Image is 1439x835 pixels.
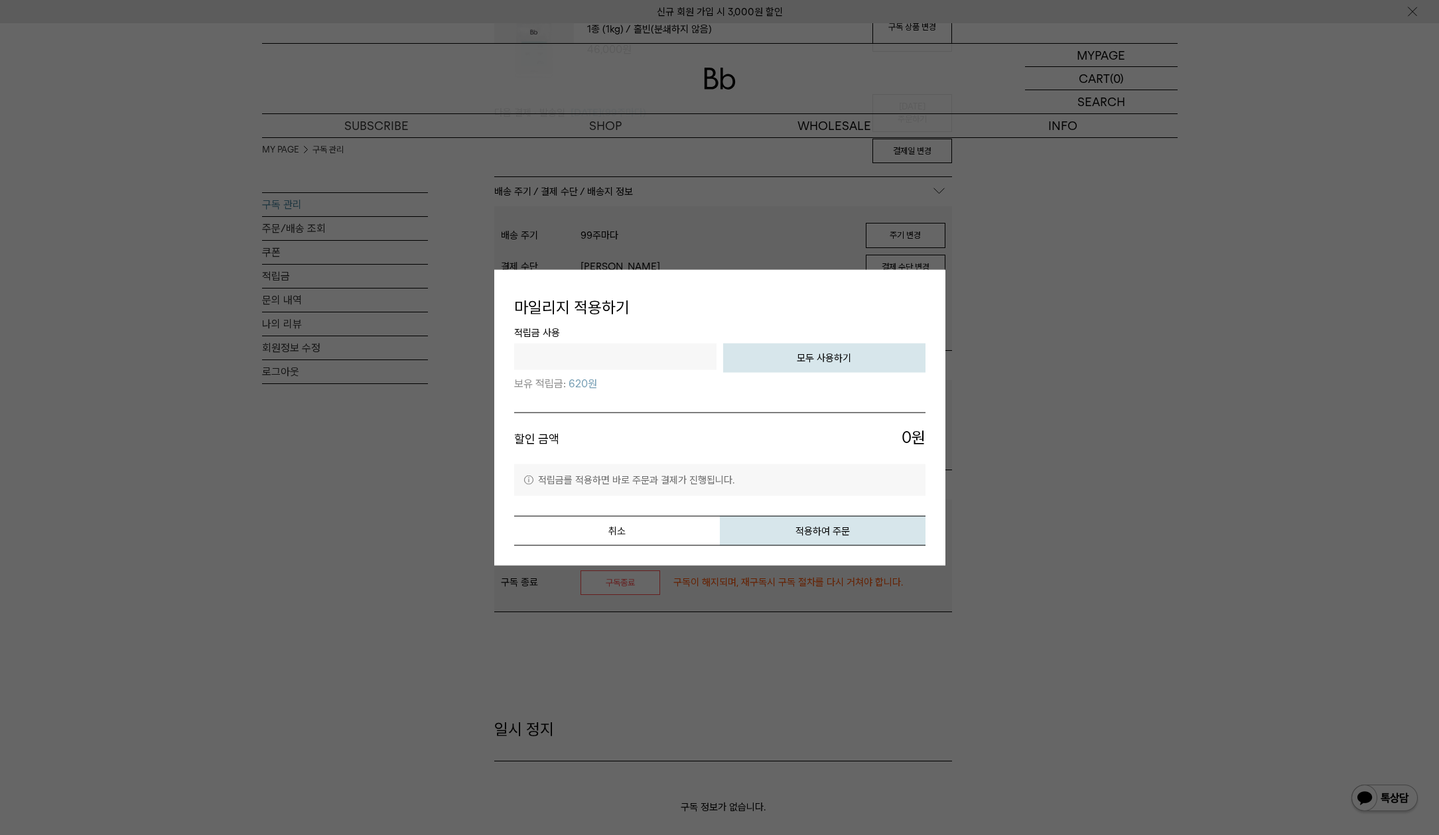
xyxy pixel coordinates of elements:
[569,375,597,393] span: 620원
[514,375,566,393] span: 보유 적립금:
[514,431,559,445] strong: 할인 금액
[720,426,925,451] span: 원
[514,325,925,344] span: 적립금 사용
[720,516,925,546] button: 적용하여 주문
[514,289,925,325] h4: 마일리지 적용하기
[902,426,912,448] span: 0
[723,344,925,373] button: 모두 사용하기
[514,516,720,546] button: 취소
[514,464,925,496] p: 적립금를 적용하면 바로 주문과 결제가 진행됩니다.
